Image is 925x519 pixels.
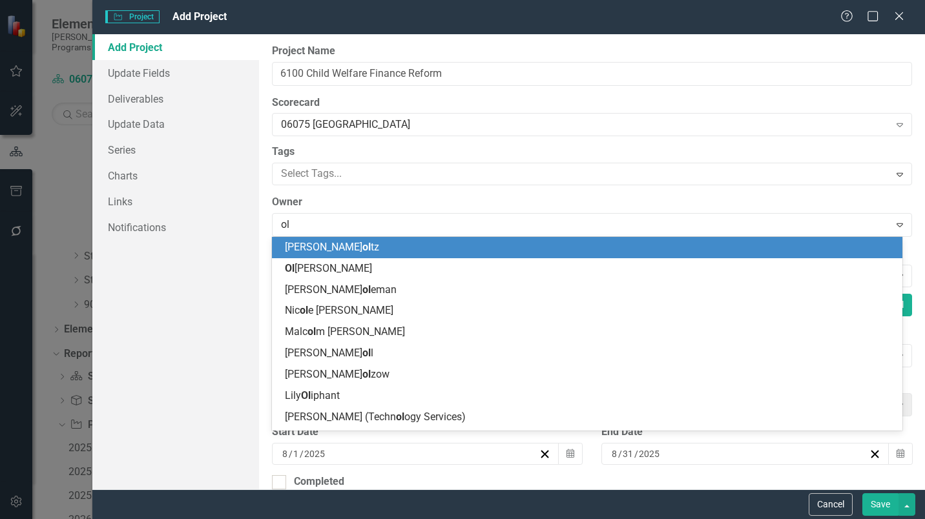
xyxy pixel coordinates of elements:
span: Malc m [PERSON_NAME] [285,325,405,338]
span: ol [307,325,316,338]
span: [PERSON_NAME] [285,262,372,274]
span: Add Project [172,10,227,23]
span: ol [362,241,371,253]
span: ol [300,304,308,316]
span: ol [362,347,371,359]
a: Add Project [92,34,259,60]
div: End Date [601,425,912,440]
button: Save [862,493,899,516]
a: Notifications [92,214,259,240]
a: Charts [92,163,259,188]
span: [PERSON_NAME] eman [285,283,397,296]
span: ol [396,411,404,423]
div: 06075 [GEOGRAPHIC_DATA] [281,117,889,132]
span: [PERSON_NAME] l [285,347,373,359]
label: Tags [272,145,912,159]
button: Cancel [809,493,853,516]
label: Project Name [272,44,912,59]
span: / [634,448,638,460]
div: Completed [294,474,344,489]
label: Scorecard [272,96,912,110]
span: ol [362,283,371,296]
input: Project Name [272,62,912,86]
span: ol [362,368,371,380]
a: Deliverables [92,86,259,112]
a: Series [92,137,259,163]
label: Owner [272,195,912,210]
a: Update Fields [92,60,259,86]
span: Lily iphant [285,389,340,402]
span: / [300,448,304,460]
span: [PERSON_NAME] tz [285,241,379,253]
span: [PERSON_NAME] (Techn ogy Services) [285,411,466,423]
span: Ol [301,389,311,402]
span: Nic e [PERSON_NAME] [285,304,393,316]
a: Links [92,188,259,214]
span: Project [105,10,159,23]
span: [PERSON_NAME] zow [285,368,390,380]
div: Start Date [272,425,583,440]
a: Update Data [92,111,259,137]
span: Ol [285,262,295,274]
